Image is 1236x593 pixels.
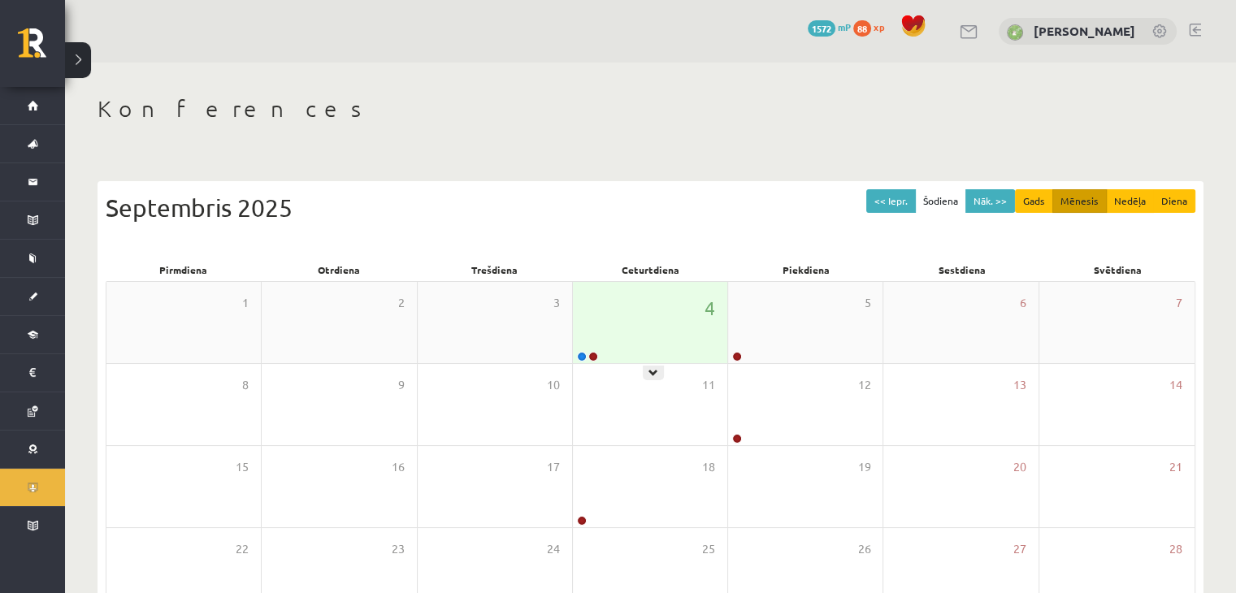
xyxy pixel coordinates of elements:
[965,189,1015,213] button: Nāk. >>
[702,458,715,476] span: 18
[262,258,418,281] div: Otrdiena
[547,540,560,558] span: 24
[1052,189,1107,213] button: Mēnesis
[1153,189,1195,213] button: Diena
[242,376,249,394] span: 8
[547,376,560,394] span: 10
[705,294,715,322] span: 4
[1013,540,1026,558] span: 27
[864,294,870,312] span: 5
[398,294,405,312] span: 2
[1013,376,1026,394] span: 13
[553,294,560,312] span: 3
[1106,189,1154,213] button: Nedēļa
[884,258,1040,281] div: Sestdiena
[1039,258,1195,281] div: Svētdiena
[106,258,262,281] div: Pirmdiena
[236,458,249,476] span: 15
[838,20,851,33] span: mP
[915,189,966,213] button: Šodiena
[106,189,1195,226] div: Septembris 2025
[18,28,65,69] a: Rīgas 1. Tālmācības vidusskola
[857,540,870,558] span: 26
[392,540,405,558] span: 23
[874,20,884,33] span: xp
[1013,458,1026,476] span: 20
[242,294,249,312] span: 1
[398,376,405,394] span: 9
[728,258,884,281] div: Piekdiena
[1169,540,1182,558] span: 28
[857,458,870,476] span: 19
[1169,376,1182,394] span: 14
[392,458,405,476] span: 16
[808,20,851,33] a: 1572 mP
[1007,24,1023,41] img: Agnese Liene Stomere
[853,20,892,33] a: 88 xp
[808,20,835,37] span: 1572
[573,258,729,281] div: Ceturtdiena
[1176,294,1182,312] span: 7
[1169,458,1182,476] span: 21
[857,376,870,394] span: 12
[236,540,249,558] span: 22
[702,376,715,394] span: 11
[866,189,916,213] button: << Iepr.
[1034,23,1135,39] a: [PERSON_NAME]
[853,20,871,37] span: 88
[1020,294,1026,312] span: 6
[417,258,573,281] div: Trešdiena
[702,540,715,558] span: 25
[98,95,1203,123] h1: Konferences
[1015,189,1053,213] button: Gads
[547,458,560,476] span: 17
